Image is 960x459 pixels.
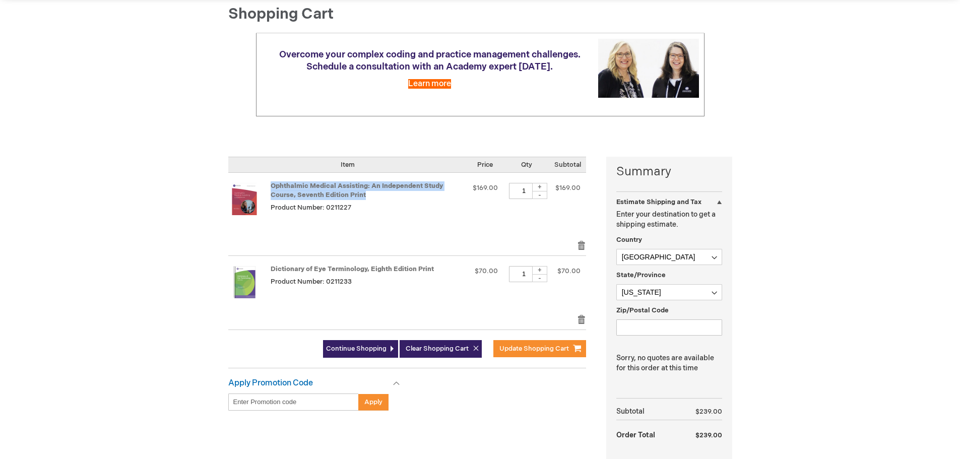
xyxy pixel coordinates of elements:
[228,394,359,411] input: Enter Promotion code
[532,183,547,191] div: +
[326,345,387,353] span: Continue Shopping
[509,183,539,199] input: Qty
[499,345,569,353] span: Update Shopping Cart
[616,210,722,230] p: Enter your destination to get a shipping estimate.
[279,49,581,72] span: Overcome your complex coding and practice management challenges. Schedule a consultation with an ...
[555,184,581,192] span: $169.00
[271,265,434,273] a: Dictionary of Eye Terminology, Eighth Edition Print
[228,378,313,388] strong: Apply Promotion Code
[228,183,261,215] img: Ophthalmic Medical Assisting: An Independent Study Course, Seventh Edition Print
[532,266,547,275] div: +
[271,182,443,200] a: Ophthalmic Medical Assisting: An Independent Study Course, Seventh Edition Print
[358,394,389,411] button: Apply
[228,266,271,304] a: Dictionary of Eye Terminology, Eighth Edition Print
[475,267,498,275] span: $70.00
[406,345,469,353] span: Clear Shopping Cart
[695,408,722,416] span: $239.00
[228,266,261,298] img: Dictionary of Eye Terminology, Eighth Edition Print
[509,266,539,282] input: Qty
[616,236,642,244] span: Country
[521,161,532,169] span: Qty
[616,306,669,314] span: Zip/Postal Code
[616,163,722,180] strong: Summary
[493,340,586,357] button: Update Shopping Cart
[616,353,722,373] p: Sorry, no quotes are available for this order at this time
[400,340,482,358] button: Clear Shopping Cart
[228,183,271,230] a: Ophthalmic Medical Assisting: An Independent Study Course, Seventh Edition Print
[616,426,655,443] strong: Order Total
[477,161,493,169] span: Price
[616,198,701,206] strong: Estimate Shipping and Tax
[271,204,351,212] span: Product Number: 0211227
[554,161,581,169] span: Subtotal
[408,79,451,89] a: Learn more
[532,191,547,199] div: -
[271,278,352,286] span: Product Number: 0211233
[695,431,722,439] span: $239.00
[473,184,498,192] span: $169.00
[557,267,581,275] span: $70.00
[364,398,382,406] span: Apply
[616,404,676,420] th: Subtotal
[598,39,699,98] img: Schedule a consultation with an Academy expert today
[228,5,334,23] span: Shopping Cart
[532,274,547,282] div: -
[323,340,398,358] a: Continue Shopping
[616,271,666,279] span: State/Province
[341,161,355,169] span: Item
